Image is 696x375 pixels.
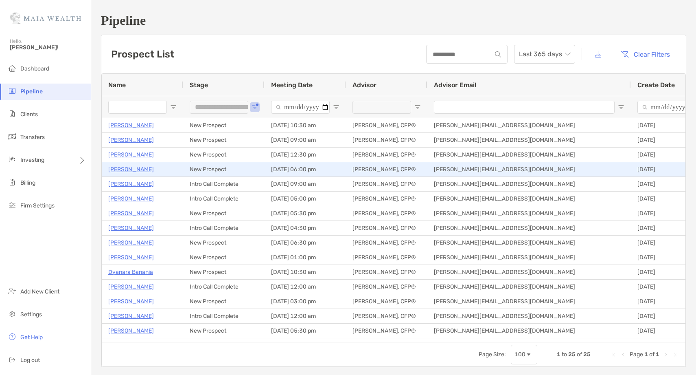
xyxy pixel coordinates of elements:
div: [PERSON_NAME], CFP® [346,294,427,309]
span: Add New Client [20,288,59,295]
div: [PERSON_NAME][EMAIL_ADDRESS][DOMAIN_NAME] [427,133,631,147]
div: New Prospect [183,133,265,147]
div: Page Size [511,345,537,364]
span: Transfers [20,134,45,141]
div: Intro Call Complete [183,309,265,323]
div: New Prospect [183,206,265,221]
span: Investing [20,157,44,163]
div: 100 [514,351,525,358]
div: [DATE] 05:30 pm [265,324,346,338]
img: get-help icon [7,332,17,342]
div: [PERSON_NAME][EMAIL_ADDRESS][DOMAIN_NAME] [427,236,631,250]
a: [PERSON_NAME] [108,311,154,321]
img: settings icon [7,309,17,319]
div: New Prospect [183,250,265,265]
a: [PERSON_NAME] [108,194,154,204]
img: investing icon [7,154,17,164]
p: [PERSON_NAME] [108,282,154,292]
span: 25 [583,351,591,358]
button: Open Filter Menu [414,104,421,110]
div: [DATE] 10:30 am [265,265,346,279]
div: [PERSON_NAME], CFP® [346,177,427,191]
div: [PERSON_NAME], CFP® [346,309,427,323]
div: [PERSON_NAME], CFP® [346,206,427,221]
div: [DATE] 05:00 pm [265,192,346,206]
div: [PERSON_NAME], CFP® [346,280,427,294]
a: [PERSON_NAME] [108,135,154,145]
div: [DATE] 05:30 pm [265,206,346,221]
div: [DATE] 01:00 pm [265,250,346,265]
div: [PERSON_NAME][EMAIL_ADDRESS][DOMAIN_NAME] [427,177,631,191]
input: Advisor Email Filter Input [434,101,615,114]
a: [PERSON_NAME] [108,340,154,351]
span: Settings [20,311,42,318]
div: [PERSON_NAME], CFP® [346,236,427,250]
span: 1 [644,351,648,358]
img: add_new_client icon [7,286,17,296]
a: [PERSON_NAME] [108,179,154,189]
p: [PERSON_NAME] [108,326,154,336]
div: [PERSON_NAME], CFP® [346,221,427,235]
div: New Prospect [183,148,265,162]
img: pipeline icon [7,86,17,96]
div: [PERSON_NAME][EMAIL_ADDRESS][DOMAIN_NAME] [427,221,631,235]
span: Firm Settings [20,202,55,209]
div: [DATE] 09:00 am [265,177,346,191]
span: Pipeline [20,88,43,95]
div: Intro Call Complete [183,221,265,235]
div: [DATE] 06:30 pm [265,236,346,250]
div: [PERSON_NAME][EMAIL_ADDRESS][DOMAIN_NAME] [427,162,631,176]
div: [PERSON_NAME][EMAIL_ADDRESS][DOMAIN_NAME] [427,324,631,338]
button: Clear Filters [614,45,676,63]
div: New Prospect [183,324,265,338]
input: Meeting Date Filter Input [271,101,330,114]
div: [PERSON_NAME], CFP® [346,148,427,162]
span: Get Help [20,334,43,341]
div: [PERSON_NAME], CFP® [346,118,427,132]
span: Clients [20,111,38,118]
a: [PERSON_NAME] [108,150,154,160]
div: Intro Call Complete [183,338,265,353]
span: Dashboard [20,65,49,72]
a: [PERSON_NAME] [108,238,154,248]
button: Open Filter Menu [170,104,177,110]
div: [PERSON_NAME][EMAIL_ADDRESS][DOMAIN_NAME] [427,309,631,323]
div: [PERSON_NAME], CFP® [346,338,427,353]
a: [PERSON_NAME] [108,252,154,262]
button: Open Filter Menu [333,104,339,110]
span: 25 [568,351,576,358]
input: Create Date Filter Input [637,101,696,114]
div: New Prospect [183,265,265,279]
img: Zoe Logo [10,3,81,33]
div: Intro Call Complete [183,192,265,206]
div: [DATE] 04:30 pm [265,221,346,235]
div: [PERSON_NAME][EMAIL_ADDRESS][DOMAIN_NAME] [427,206,631,221]
div: New Prospect [183,162,265,176]
div: Intro Call Complete [183,177,265,191]
span: of [649,351,654,358]
div: First Page [610,351,617,358]
a: [PERSON_NAME] [108,296,154,307]
div: [PERSON_NAME][EMAIL_ADDRESS][DOMAIN_NAME] [427,250,631,265]
div: [PERSON_NAME][EMAIL_ADDRESS][DOMAIN_NAME] [427,118,631,132]
div: [PERSON_NAME][EMAIL_ADDRESS][DOMAIN_NAME] [427,192,631,206]
div: [DATE] 10:30 am [265,118,346,132]
div: [PERSON_NAME][EMAIL_ADDRESS][DOMAIN_NAME] [427,148,631,162]
button: Open Filter Menu [252,104,258,110]
span: 1 [557,351,560,358]
span: Last 365 days [519,45,570,63]
h1: Pipeline [101,13,686,28]
span: Page [630,351,643,358]
span: [PERSON_NAME]! [10,44,86,51]
div: New Prospect [183,118,265,132]
p: Dyanara Banania [108,267,153,277]
div: [DATE] 06:00 pm [265,162,346,176]
div: [PERSON_NAME][EMAIL_ADDRESS][DOMAIN_NAME] [427,294,631,309]
img: billing icon [7,177,17,187]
